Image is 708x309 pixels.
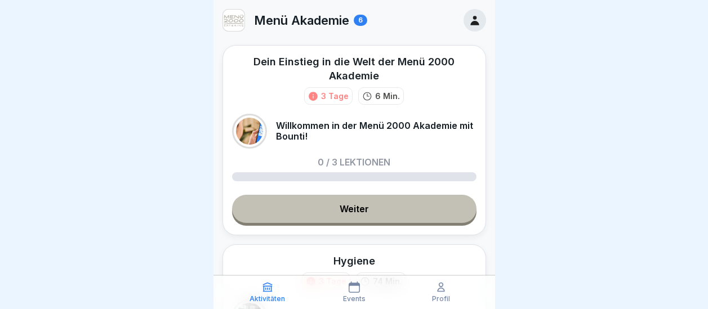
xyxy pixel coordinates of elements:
[232,55,477,83] div: Dein Einstieg in die Welt der Menü 2000 Akademie
[318,158,390,167] p: 0 / 3 Lektionen
[333,254,375,268] div: Hygiene
[276,120,477,142] p: Willkommen in der Menü 2000 Akademie mit Bounti!
[232,195,477,223] a: Weiter
[250,295,285,303] p: Aktivitäten
[321,90,349,102] div: 3 Tage
[375,90,400,102] p: 6 Min.
[343,295,366,303] p: Events
[432,295,450,303] p: Profil
[254,13,349,28] p: Menü Akademie
[223,10,244,31] img: v3gslzn6hrr8yse5yrk8o2yg.png
[354,15,367,26] div: 6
